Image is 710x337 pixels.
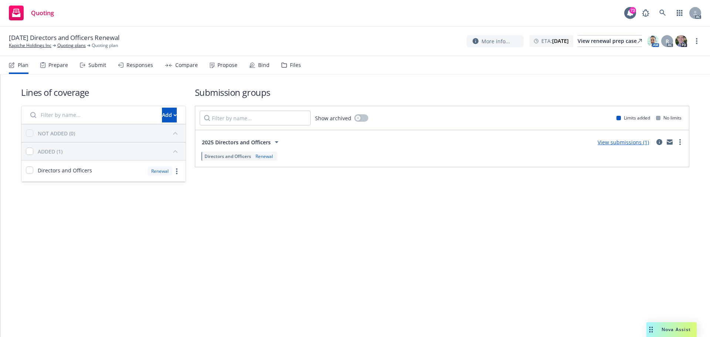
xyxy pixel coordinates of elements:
[254,153,274,159] div: Renewal
[675,35,687,47] img: photo
[38,148,62,155] div: ADDED (1)
[552,37,569,44] strong: [DATE]
[200,135,283,149] button: 2025 Directors and Officers
[598,139,649,146] a: View submissions (1)
[676,138,684,146] a: more
[26,108,158,122] input: Filter by name...
[9,33,119,42] span: [DATE] Directors and Officers Renewal
[646,322,697,337] button: Nova Assist
[692,37,701,46] a: more
[38,145,181,157] button: ADDED (1)
[655,6,670,20] a: Search
[48,62,68,68] div: Prepare
[662,326,691,333] span: Nova Assist
[31,10,54,16] span: Quoting
[665,138,674,146] a: mail
[148,166,172,176] div: Renewal
[126,62,153,68] div: Responses
[656,115,682,121] div: No limits
[38,129,75,137] div: NOT ADDED (0)
[88,62,106,68] div: Submit
[162,108,177,122] button: Add
[655,138,664,146] a: circleInformation
[481,37,510,45] span: More info...
[578,35,642,47] a: View renewal prep case
[217,62,237,68] div: Propose
[195,86,689,98] h1: Submission groups
[204,153,251,159] span: Directors and Officers
[202,138,271,146] span: 2025 Directors and Officers
[290,62,301,68] div: Files
[6,3,57,23] a: Quoting
[616,115,650,121] div: Limits added
[541,37,569,45] span: ETA :
[38,166,92,174] span: Directors and Officers
[467,35,524,47] button: More info...
[258,62,270,68] div: Bind
[200,111,311,125] input: Filter by name...
[315,114,351,122] span: Show archived
[92,42,118,49] span: Quoting plan
[638,6,653,20] a: Report a Bug
[172,167,181,176] a: more
[21,86,186,98] h1: Lines of coverage
[672,6,687,20] a: Switch app
[646,322,656,337] div: Drag to move
[175,62,198,68] div: Compare
[647,35,659,47] img: photo
[629,7,636,14] div: 73
[9,42,51,49] a: Kapiche Holdings Inc
[18,62,28,68] div: Plan
[38,127,181,139] button: NOT ADDED (0)
[666,37,669,45] span: R
[57,42,86,49] a: Quoting plans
